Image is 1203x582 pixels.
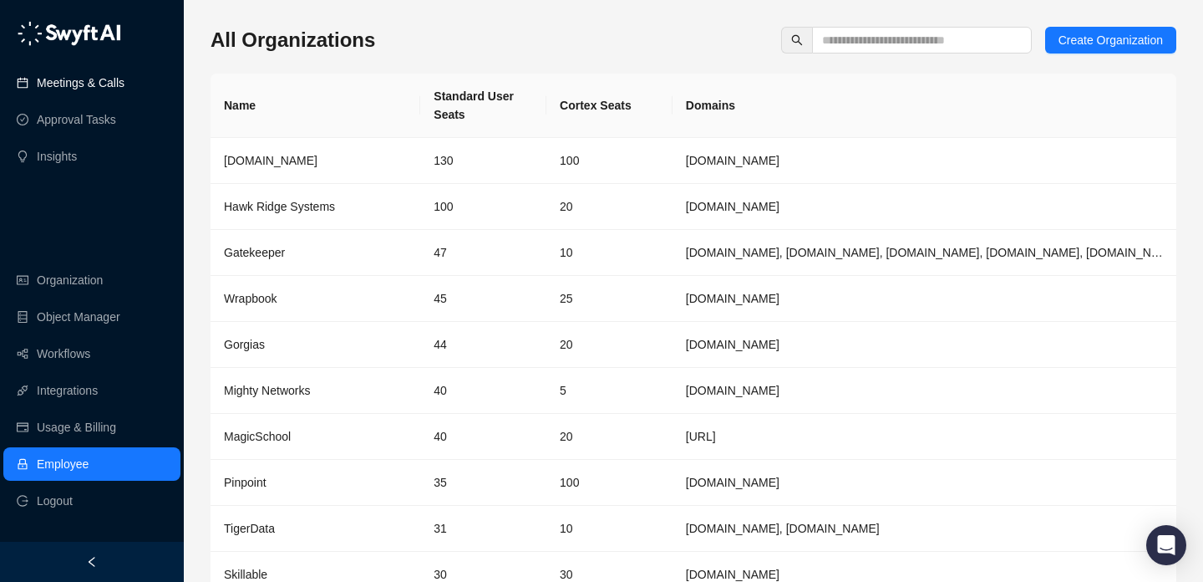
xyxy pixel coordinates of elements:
a: Meetings & Calls [37,66,124,100]
th: Standard User Seats [420,74,546,138]
td: 5 [546,368,673,414]
td: 100 [420,184,546,230]
td: 130 [420,138,546,184]
a: Approval Tasks [37,103,116,136]
td: 44 [420,322,546,368]
td: 20 [546,184,673,230]
th: Cortex Seats [546,74,673,138]
td: 25 [546,276,673,322]
td: magicschool.ai [673,414,1176,460]
td: 10 [546,506,673,552]
td: hawkridgesys.com [673,184,1176,230]
td: timescale.com, tigerdata.com [673,506,1176,552]
span: Skillable [224,568,267,581]
td: 100 [546,138,673,184]
td: 10 [546,230,673,276]
span: logout [17,495,28,507]
span: MagicSchool [224,430,291,443]
td: gorgias.com [673,322,1176,368]
td: pinpointhq.com [673,460,1176,506]
div: Open Intercom Messenger [1146,525,1186,565]
span: [DOMAIN_NAME] [224,154,317,167]
span: Mighty Networks [224,384,310,397]
span: Create Organization [1058,31,1163,49]
td: 20 [546,414,673,460]
td: wrapbook.com [673,276,1176,322]
button: Create Organization [1045,27,1176,54]
a: Workflows [37,337,90,370]
td: 31 [420,506,546,552]
h3: All Organizations [211,27,375,54]
td: mightynetworks.com [673,368,1176,414]
td: 20 [546,322,673,368]
a: Integrations [37,374,98,407]
span: Gatekeeper [224,246,285,259]
a: Usage & Billing [37,411,116,444]
th: Name [211,74,420,138]
td: gatekeeperhq.com, gatekeeperhq.io, gatekeeper.io, gatekeepervclm.com, gatekeeperhq.co, trygatekee... [673,230,1176,276]
img: logo-05li4sbe.png [17,21,121,46]
span: TigerData [224,522,275,535]
td: 100 [546,460,673,506]
td: 40 [420,368,546,414]
a: Object Manager [37,300,120,334]
td: 45 [420,276,546,322]
span: Pinpoint [224,476,266,489]
td: 40 [420,414,546,460]
th: Domains [673,74,1176,138]
a: Insights [37,140,77,173]
span: Hawk Ridge Systems [224,200,335,213]
a: Employee [37,447,89,481]
span: Gorgias [224,338,265,351]
span: left [86,556,98,568]
span: search [791,34,803,46]
td: 47 [420,230,546,276]
span: Logout [37,484,73,518]
a: Organization [37,263,103,297]
td: 35 [420,460,546,506]
td: synthesia.io [673,138,1176,184]
span: Wrapbook [224,292,277,305]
